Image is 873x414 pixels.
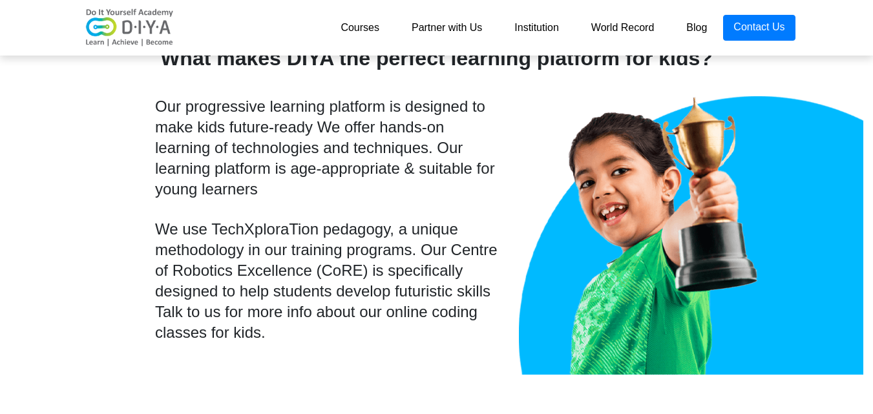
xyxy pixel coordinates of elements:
a: Blog [670,15,723,41]
a: Partner with Us [395,15,498,41]
a: Institution [498,15,574,41]
img: slide-5-image.png [519,96,863,375]
a: Contact Us [723,15,795,41]
a: Courses [324,15,395,41]
a: World Record [575,15,671,41]
img: logo-v2.png [78,8,182,47]
div: We use TechXploraTion pedagogy, a unique methodology in our training programs. Our Centre of Robo... [155,219,500,343]
div: Our progressive learning platform is designed to make kids future-ready We offer hands-on learnin... [155,96,500,200]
